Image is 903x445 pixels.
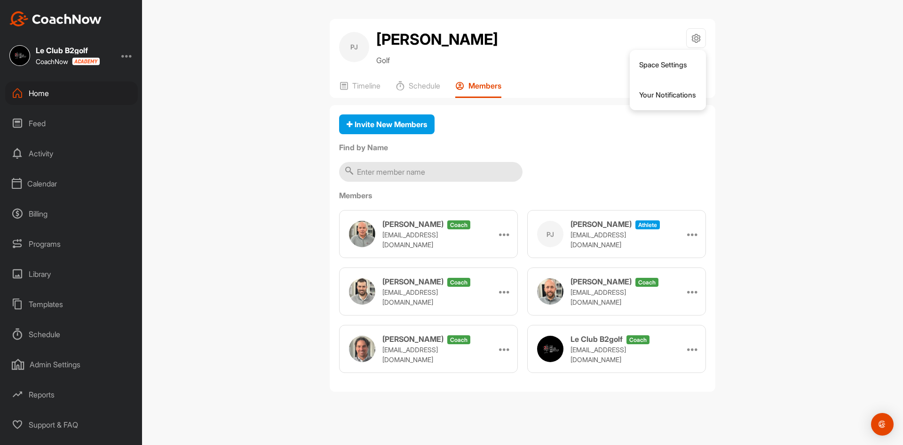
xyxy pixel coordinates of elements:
[376,55,498,66] p: Golf
[5,413,138,437] div: Support & FAQ
[36,47,100,54] div: Le Club B2golf
[352,81,380,90] p: Timeline
[570,287,665,307] p: [EMAIL_ADDRESS][DOMAIN_NAME]
[5,172,138,195] div: Calendar
[376,28,498,51] h2: [PERSON_NAME]
[9,11,102,26] img: CoachNow
[5,142,138,165] div: Activity
[630,50,706,80] li: Space Settings
[382,333,444,345] h3: [PERSON_NAME]
[537,278,563,305] img: user
[349,278,375,305] img: user
[626,335,650,344] span: coach
[5,383,138,406] div: Reports
[5,262,138,286] div: Library
[570,345,665,364] p: [EMAIL_ADDRESS][DOMAIN_NAME]
[5,323,138,346] div: Schedule
[9,45,30,66] img: square_aae4c288558e2a1ef204bf85f3662d08.jpg
[630,80,706,110] li: Your Notifications
[5,202,138,226] div: Billing
[468,81,501,90] p: Members
[570,276,632,287] h3: [PERSON_NAME]
[570,333,623,345] h3: Le Club B2golf
[5,292,138,316] div: Templates
[339,190,706,201] label: Members
[570,218,632,230] h3: [PERSON_NAME]
[635,220,660,229] span: athlete
[349,336,375,362] img: user
[382,230,476,250] p: [EMAIL_ADDRESS][DOMAIN_NAME]
[5,232,138,256] div: Programs
[537,336,563,362] img: user
[409,81,440,90] p: Schedule
[36,57,100,65] div: CoachNow
[339,32,369,62] div: PJ
[871,413,894,436] div: Open Intercom Messenger
[339,162,523,182] input: Enter member name
[5,353,138,376] div: Admin Settings
[382,218,444,230] h3: [PERSON_NAME]
[382,276,444,287] h3: [PERSON_NAME]
[447,335,470,344] span: coach
[382,287,476,307] p: [EMAIL_ADDRESS][DOMAIN_NAME]
[635,278,658,287] span: coach
[339,114,435,135] button: Invite New Members
[349,221,375,247] img: user
[347,120,427,129] span: Invite New Members
[447,220,470,229] span: coach
[339,142,706,153] label: Find by Name
[5,81,138,105] div: Home
[5,112,138,135] div: Feed
[570,230,665,250] p: [EMAIL_ADDRESS][DOMAIN_NAME]
[537,221,563,247] div: PJ
[382,345,476,364] p: [EMAIL_ADDRESS][DOMAIN_NAME]
[72,57,100,65] img: CoachNow acadmey
[447,278,470,287] span: coach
